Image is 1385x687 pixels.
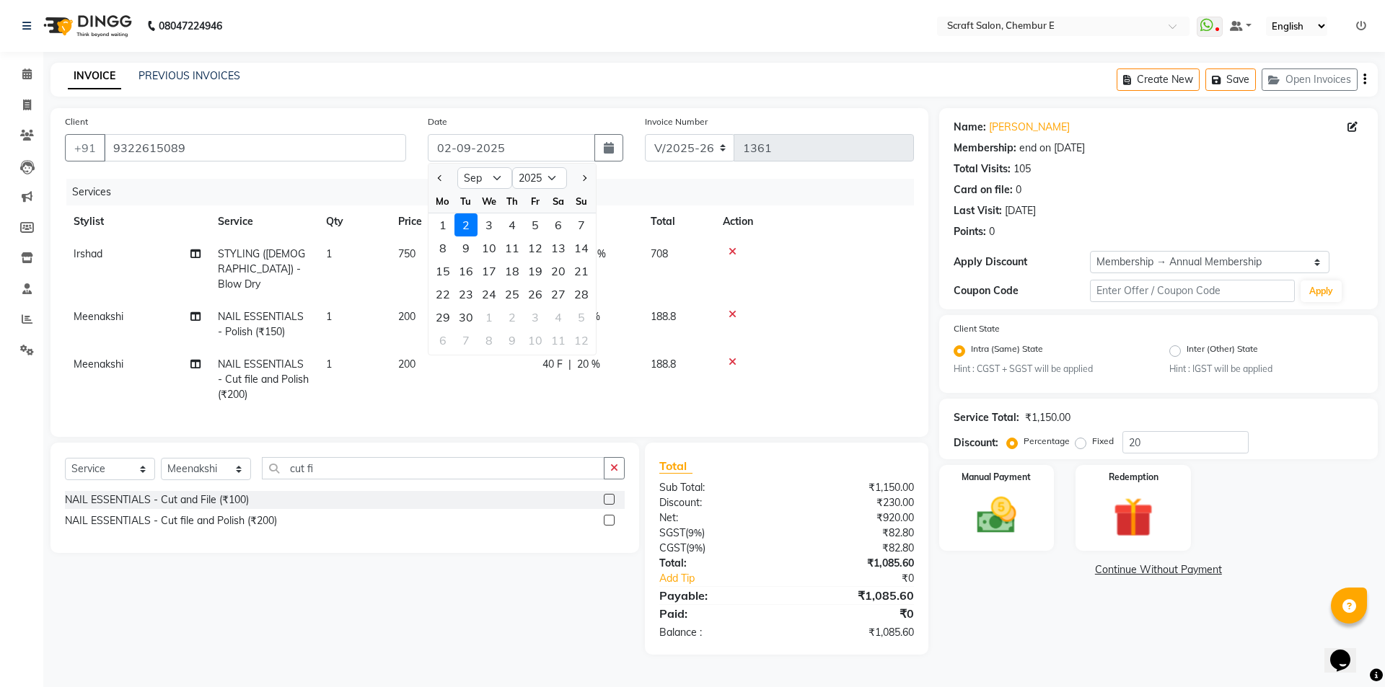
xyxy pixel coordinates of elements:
[989,224,995,239] div: 0
[326,247,332,260] span: 1
[454,329,478,352] div: Tuesday, October 7, 2025
[570,213,593,236] div: 7
[478,260,501,283] div: 17
[570,283,593,306] div: Sunday, September 28, 2025
[74,247,102,260] span: Irshad
[547,329,570,352] div: 11
[962,471,1031,484] label: Manual Payment
[648,556,786,571] div: Total:
[659,526,685,539] span: SGST
[454,260,478,283] div: 16
[786,541,924,556] div: ₹82.80
[1187,342,1258,360] label: Inter (Other) State
[1101,492,1166,542] img: _gift.svg
[648,541,786,556] div: ( )
[454,236,478,260] div: 9
[648,510,786,526] div: Net:
[786,605,924,622] div: ₹0
[501,306,524,329] div: 2
[478,213,501,236] div: Wednesday, September 3, 2025
[478,213,501,236] div: 3
[65,513,277,528] div: NAIL ESSENTIALS - Cut file and Polish (₹200)
[689,542,703,554] span: 9%
[954,322,1000,335] label: Client State
[454,306,478,329] div: 30
[398,310,415,323] span: 200
[570,306,593,329] div: Sunday, October 5, 2025
[648,495,786,510] div: Discount:
[478,283,501,306] div: 24
[501,236,524,260] div: 11
[431,213,454,236] div: 1
[989,120,1070,135] a: [PERSON_NAME]
[65,115,88,128] label: Client
[786,480,924,495] div: ₹1,150.00
[524,236,547,260] div: 12
[524,236,547,260] div: Friday, September 12, 2025
[218,247,305,291] span: STYLING ([DEMOGRAPHIC_DATA]) - Blow Dry
[512,167,567,189] select: Select year
[1016,182,1021,198] div: 0
[547,329,570,352] div: Saturday, October 11, 2025
[648,480,786,495] div: Sub Total:
[954,254,1090,270] div: Apply Discount
[66,179,925,205] div: Services
[648,605,786,622] div: Paid:
[786,625,924,640] div: ₹1,085.60
[714,205,914,238] th: Action
[547,283,570,306] div: Saturday, September 27, 2025
[659,458,692,474] span: Total
[501,213,524,236] div: Thursday, September 4, 2025
[431,213,454,236] div: Monday, September 1, 2025
[454,329,478,352] div: 7
[954,120,986,135] div: Name:
[570,260,593,283] div: Sunday, September 21, 2025
[37,6,136,46] img: logo
[454,236,478,260] div: Tuesday, September 9, 2025
[570,283,593,306] div: 28
[501,213,524,236] div: 4
[218,310,304,338] span: NAIL ESSENTIALS - Polish (₹150)
[501,329,524,352] div: Thursday, October 9, 2025
[501,306,524,329] div: Thursday, October 2, 2025
[688,527,702,538] span: 9%
[501,236,524,260] div: Thursday, September 11, 2025
[317,205,390,238] th: Qty
[547,283,570,306] div: 27
[971,342,1043,360] label: Intra (Same) State
[809,571,924,586] div: ₹0
[431,329,454,352] div: Monday, October 6, 2025
[954,363,1148,376] small: Hint : CGST + SGST will be applied
[570,213,593,236] div: Sunday, September 7, 2025
[648,587,786,604] div: Payable:
[786,495,924,510] div: ₹230.00
[454,283,478,306] div: 23
[1109,471,1158,484] label: Redemption
[542,357,563,372] span: 40 F
[1025,410,1070,425] div: ₹1,150.00
[65,205,209,238] th: Stylist
[390,205,534,238] th: Price
[1092,435,1114,448] label: Fixed
[501,260,524,283] div: 18
[964,492,1029,538] img: _cash.svg
[218,358,309,401] span: NAIL ESSENTIALS - Cut file and Polish (₹200)
[547,306,570,329] div: Saturday, October 4, 2025
[431,190,454,213] div: Mo
[570,260,593,283] div: 21
[570,236,593,260] div: 14
[954,203,1002,218] div: Last Visit:
[501,190,524,213] div: Th
[648,571,809,586] a: Add Tip
[524,329,547,352] div: 10
[431,329,454,352] div: 6
[570,329,593,352] div: 12
[1301,280,1342,302] button: Apply
[524,260,547,283] div: Friday, September 19, 2025
[454,283,478,306] div: Tuesday, September 23, 2025
[454,260,478,283] div: Tuesday, September 16, 2025
[478,329,501,352] div: Wednesday, October 8, 2025
[209,205,317,238] th: Service
[431,236,454,260] div: 8
[524,283,547,306] div: Friday, September 26, 2025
